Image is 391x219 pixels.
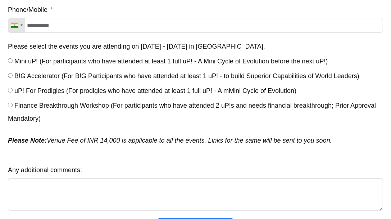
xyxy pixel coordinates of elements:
input: Phone/Mobile [8,18,383,33]
label: Phone/Mobile [8,3,53,16]
textarea: Any additional comments: [8,178,383,211]
strong: Please Note: [8,137,47,144]
span: Finance Breakthrough Workshop (For participants who have attended 2 uP!s and needs financial brea... [8,102,376,122]
label: Any additional comments: [8,164,82,176]
span: uP! For Prodigies (For prodigies who have attended at least 1 full uP! - A mMini Cycle of Evolution) [14,87,296,94]
div: Telephone country code [8,18,25,32]
span: B!G Accelerator (For B!G Participants who have attended at least 1 uP! - to build Superior Capabi... [14,72,359,80]
input: Finance Breakthrough Workshop (For participants who have attended 2 uP!s and needs financial brea... [8,103,13,107]
em: Venue Fee of INR 14,000 is applicable to all the events. Links for the same will be sent to you s... [8,137,332,144]
input: Mini uP! (For participants who have attended at least 1 full uP! - A Mini Cycle of Evolution befo... [8,58,13,63]
input: B!G Accelerator (For B!G Participants who have attended at least 1 uP! - to build Superior Capabi... [8,73,13,78]
span: Mini uP! (For participants who have attended at least 1 full uP! - A Mini Cycle of Evolution befo... [14,58,328,65]
input: uP! For Prodigies (For prodigies who have attended at least 1 full uP! - A mMini Cycle of Evolution) [8,88,13,93]
label: Please select the events you are attending on 18th - 21st Sep 2025 in Chennai. [8,40,265,53]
